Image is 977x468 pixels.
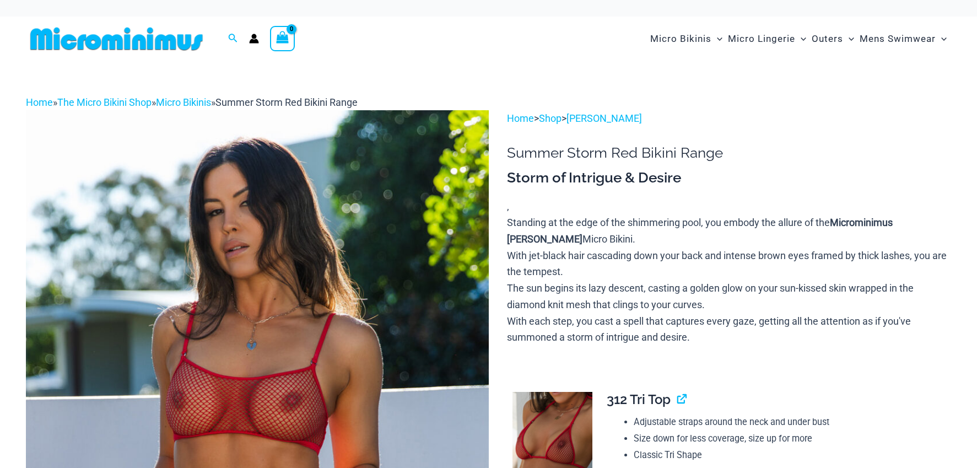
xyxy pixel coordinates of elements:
[156,96,211,108] a: Micro Bikinis
[607,391,671,407] span: 312 Tri Top
[634,414,942,431] li: Adjustable straps around the neck and under bust
[507,112,534,124] a: Home
[809,22,857,56] a: OutersMenu ToggleMenu Toggle
[634,431,942,447] li: Size down for less coverage, size up for more
[795,25,806,53] span: Menu Toggle
[270,26,295,51] a: View Shopping Cart, empty
[507,144,951,162] h1: Summer Storm Red Bikini Range
[650,25,711,53] span: Micro Bikinis
[646,20,952,57] nav: Site Navigation
[228,32,238,46] a: Search icon link
[843,25,854,53] span: Menu Toggle
[507,110,951,127] p: > >
[857,22,949,56] a: Mens SwimwearMenu ToggleMenu Toggle
[507,169,951,187] h3: Storm of Intrigue & Desire
[57,96,152,108] a: The Micro Bikini Shop
[539,112,562,124] a: Shop
[507,169,951,346] div: ,
[728,25,795,53] span: Micro Lingerie
[647,22,725,56] a: Micro BikinisMenu ToggleMenu Toggle
[26,26,207,51] img: MM SHOP LOGO FLAT
[26,96,358,108] span: » » »
[26,96,53,108] a: Home
[860,25,936,53] span: Mens Swimwear
[812,25,843,53] span: Outers
[711,25,722,53] span: Menu Toggle
[936,25,947,53] span: Menu Toggle
[507,214,951,346] p: Standing at the edge of the shimmering pool, you embody the allure of the Micro Bikini. With jet-...
[566,112,642,124] a: [PERSON_NAME]
[634,447,942,464] li: Classic Tri Shape
[725,22,809,56] a: Micro LingerieMenu ToggleMenu Toggle
[249,34,259,44] a: Account icon link
[215,96,358,108] span: Summer Storm Red Bikini Range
